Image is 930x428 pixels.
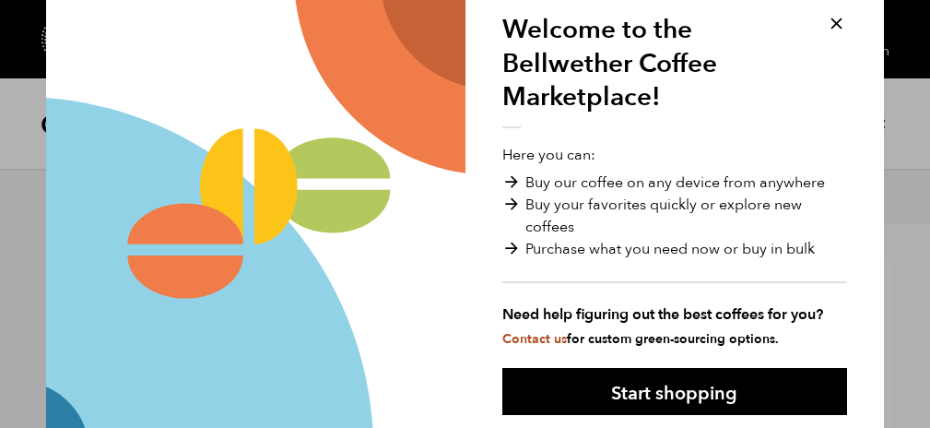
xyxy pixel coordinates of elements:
li: Buy your favorites quickly or explore new coffees [502,194,847,238]
button: Start shopping [502,368,847,415]
li: Purchase what you need now or buy in bulk [502,238,847,260]
strong: Need help figuring out the best coffees for you? [502,303,847,326]
a: Contact us [502,330,567,348]
h1: Welcome to the Bellwether Coffee Marketplace! [502,13,801,127]
li: Buy our coffee on any device from anywhere [502,172,847,194]
p: Here you can: [502,144,847,349]
small: for custom green-sourcing options. [502,330,779,348]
